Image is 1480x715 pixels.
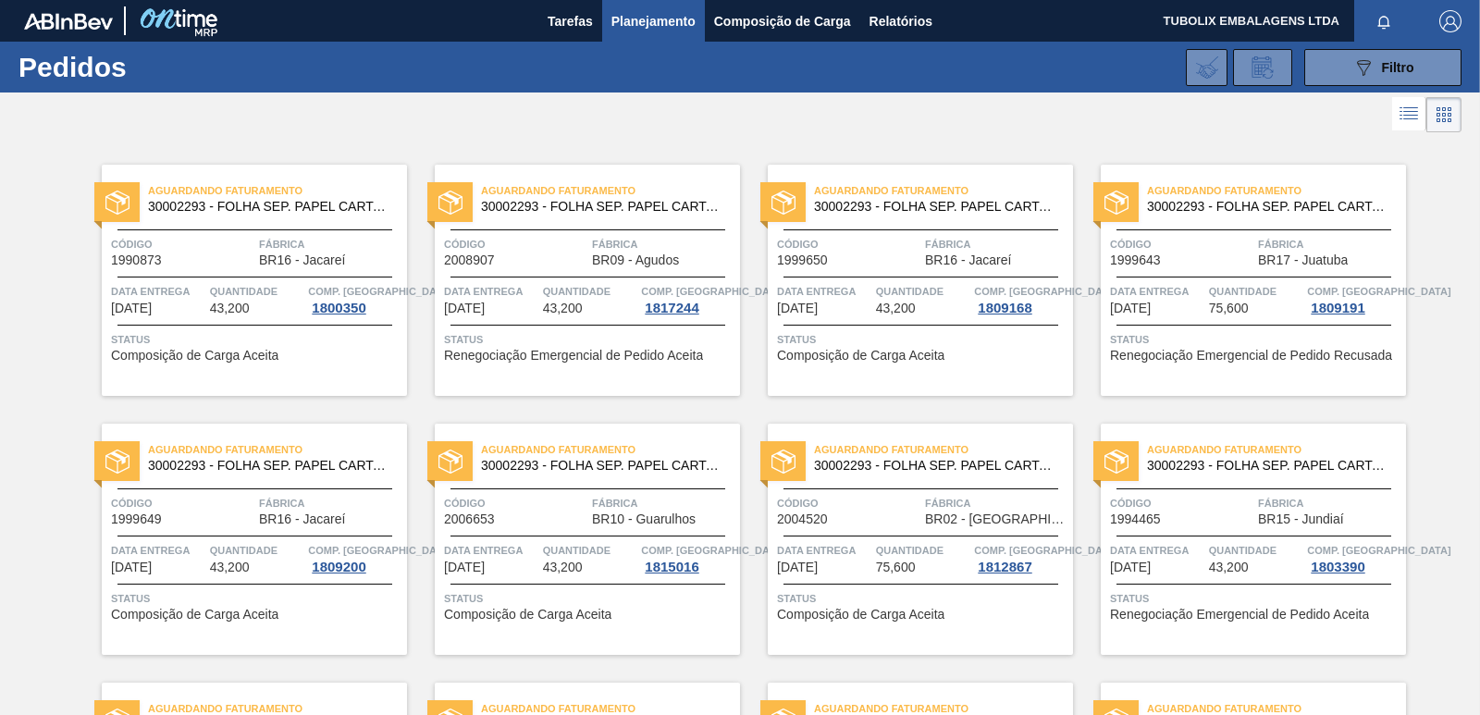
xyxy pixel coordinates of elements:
span: Quantidade [543,282,637,301]
span: Fábrica [592,235,735,253]
a: Comp. [GEOGRAPHIC_DATA]1815016 [641,541,735,574]
div: 1809168 [974,301,1035,315]
span: Composição de Carga [714,10,851,32]
span: Fábrica [592,494,735,512]
img: status [438,191,462,215]
span: 10/09/2025 [777,302,818,315]
span: Código [1110,494,1253,512]
a: Comp. [GEOGRAPHIC_DATA]1812867 [974,541,1068,574]
span: Comp. Carga [641,282,784,301]
button: Notificações [1354,8,1413,34]
a: statusAguardando Faturamento30002293 - FOLHA SEP. PAPEL CARTAO 1200x1000M 350gCódigo1990873Fábric... [74,165,407,396]
img: status [1104,450,1128,474]
span: Quantidade [543,541,637,560]
span: Código [111,494,254,512]
img: Logout [1439,10,1461,32]
span: BR10 - Guarulhos [592,512,696,526]
span: 13/09/2025 [444,561,485,574]
a: Comp. [GEOGRAPHIC_DATA]1803390 [1307,541,1401,574]
span: Quantidade [1209,282,1303,301]
span: Fábrica [259,494,402,512]
div: 1803390 [1307,560,1368,574]
span: Aguardando Faturamento [148,181,407,200]
a: Comp. [GEOGRAPHIC_DATA]1809168 [974,282,1068,315]
a: statusAguardando Faturamento30002293 - FOLHA SEP. PAPEL CARTAO 1200x1000M 350gCódigo2004520Fábric... [740,424,1073,655]
span: Fábrica [925,494,1068,512]
span: Código [444,494,587,512]
span: Quantidade [876,541,970,560]
span: Composição de Carga Aceita [777,608,944,622]
span: 30002293 - FOLHA SEP. PAPEL CARTAO 1200x1000M 350g [1147,459,1391,473]
span: Status [111,330,402,349]
span: Código [1110,235,1253,253]
span: 30002293 - FOLHA SEP. PAPEL CARTAO 1200x1000M 350g [148,200,392,214]
span: 08/09/2025 [111,302,152,315]
span: Quantidade [1209,541,1303,560]
span: Aguardando Faturamento [481,181,740,200]
span: 30002293 - FOLHA SEP. PAPEL CARTAO 1200x1000M 350g [148,459,392,473]
span: 1999643 [1110,253,1161,267]
a: statusAguardando Faturamento30002293 - FOLHA SEP. PAPEL CARTAO 1200x1000M 350gCódigo1999649Fábric... [74,424,407,655]
span: 30002293 - FOLHA SEP. PAPEL CARTAO 1200x1000M 350g [1147,200,1391,214]
span: Aguardando Faturamento [1147,440,1406,459]
span: Data entrega [777,282,871,301]
span: 12/09/2025 [111,561,152,574]
div: Visão em Cards [1426,97,1461,132]
span: Composição de Carga Aceita [777,349,944,363]
span: Fábrica [1258,235,1401,253]
span: 75,600 [1209,302,1249,315]
span: Comp. Carga [974,541,1117,560]
img: status [1104,191,1128,215]
a: Comp. [GEOGRAPHIC_DATA]1800350 [308,282,402,315]
span: Renegociação Emergencial de Pedido Recusada [1110,349,1392,363]
span: Relatórios [869,10,932,32]
span: Quantidade [210,282,304,301]
img: status [771,191,795,215]
span: Código [111,235,254,253]
span: 43,200 [543,302,583,315]
a: statusAguardando Faturamento30002293 - FOLHA SEP. PAPEL CARTAO 1200x1000M 350gCódigo2008907Fábric... [407,165,740,396]
span: Fábrica [925,235,1068,253]
span: Data entrega [777,541,871,560]
span: 43,200 [210,561,250,574]
span: Renegociação Emergencial de Pedido Aceita [444,349,703,363]
span: Composição de Carga Aceita [111,608,278,622]
span: Composição de Carga Aceita [444,608,611,622]
img: status [105,450,129,474]
span: BR16 - Jacareí [925,253,1011,267]
button: Filtro [1304,49,1461,86]
span: 30002293 - FOLHA SEP. PAPEL CARTAO 1200x1000M 350g [481,459,725,473]
span: 43,200 [543,561,583,574]
span: 1994465 [1110,512,1161,526]
span: 2008907 [444,253,495,267]
span: Data entrega [1110,541,1204,560]
div: 1812867 [974,560,1035,574]
span: Comp. Carga [1307,541,1450,560]
span: Comp. Carga [974,282,1117,301]
span: 2006653 [444,512,495,526]
span: Status [777,589,1068,608]
span: Aguardando Faturamento [148,440,407,459]
span: BR02 - Sergipe [925,512,1068,526]
span: Data entrega [444,541,538,560]
span: Aguardando Faturamento [814,440,1073,459]
span: 75,600 [876,561,916,574]
span: BR16 - Jacareí [259,253,345,267]
span: Código [444,235,587,253]
span: Data entrega [111,282,205,301]
span: BR16 - Jacareí [259,512,345,526]
span: BR09 - Agudos [592,253,679,267]
span: 30002293 - FOLHA SEP. PAPEL CARTAO 1200x1000M 350g [814,200,1058,214]
span: BR17 - Juatuba [1258,253,1348,267]
span: Comp. Carga [308,541,451,560]
span: 30002293 - FOLHA SEP. PAPEL CARTAO 1200x1000M 350g [481,200,725,214]
span: 30002293 - FOLHA SEP. PAPEL CARTAO 1200x1000M 350g [814,459,1058,473]
img: TNhmsLtSVTkK8tSr43FrP2fwEKptu5GPRR3wAAAABJRU5ErkJggg== [24,13,113,30]
span: 11/09/2025 [1110,302,1151,315]
div: 1800350 [308,301,369,315]
span: Composição de Carga Aceita [111,349,278,363]
div: Solicitação de Revisão de Pedidos [1233,49,1292,86]
a: statusAguardando Faturamento30002293 - FOLHA SEP. PAPEL CARTAO 1200x1000M 350gCódigo2006653Fábric... [407,424,740,655]
span: 15/09/2025 [777,561,818,574]
div: 1809200 [308,560,369,574]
